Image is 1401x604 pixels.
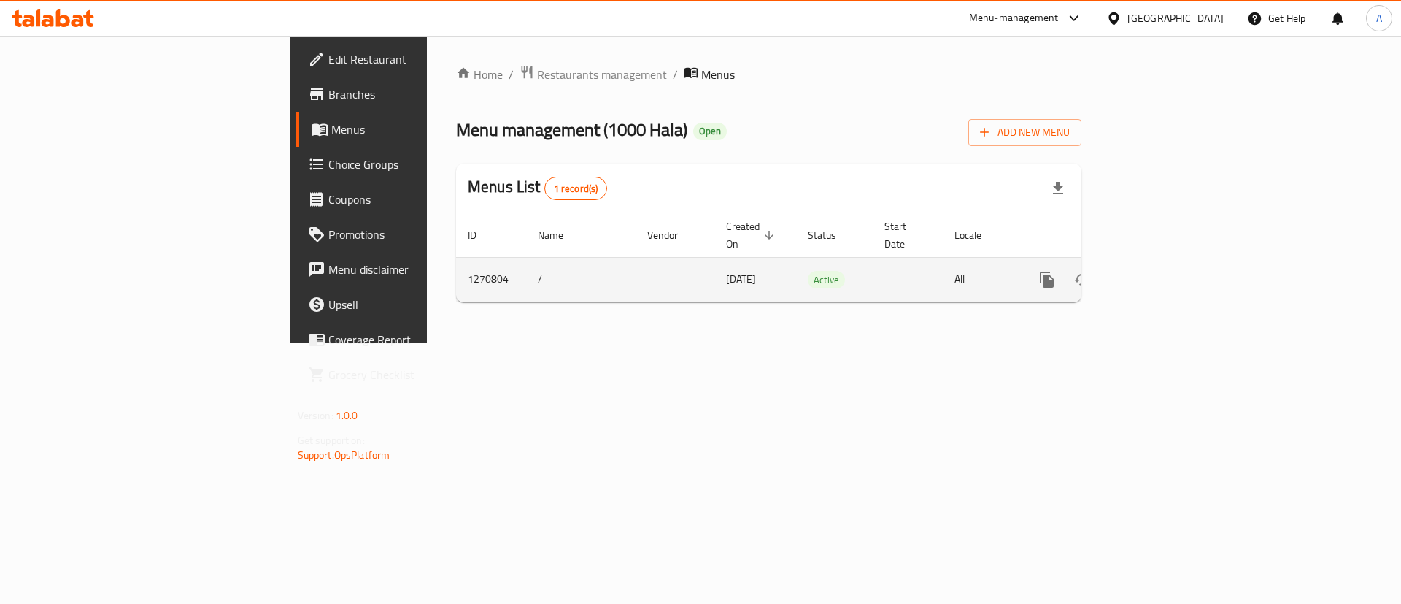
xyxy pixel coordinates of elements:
[298,406,333,425] span: Version:
[538,226,582,244] span: Name
[873,257,943,302] td: -
[328,331,513,348] span: Coverage Report
[1065,262,1100,297] button: Change Status
[693,125,727,137] span: Open
[1127,10,1224,26] div: [GEOGRAPHIC_DATA]
[296,252,525,287] a: Menu disclaimer
[943,257,1018,302] td: All
[296,182,525,217] a: Coupons
[969,9,1059,27] div: Menu-management
[296,217,525,252] a: Promotions
[328,226,513,243] span: Promotions
[331,121,513,138] span: Menus
[545,182,607,196] span: 1 record(s)
[328,261,513,278] span: Menu disclaimer
[298,431,365,450] span: Get support on:
[954,226,1000,244] span: Locale
[328,191,513,208] span: Coupons
[693,123,727,140] div: Open
[673,66,678,83] li: /
[726,269,756,288] span: [DATE]
[328,156,513,173] span: Choice Groups
[968,119,1081,146] button: Add New Menu
[336,406,358,425] span: 1.0.0
[328,296,513,313] span: Upsell
[544,177,608,200] div: Total records count
[701,66,735,83] span: Menus
[468,226,495,244] span: ID
[520,65,667,84] a: Restaurants management
[1018,213,1181,258] th: Actions
[1041,171,1076,206] div: Export file
[456,113,687,146] span: Menu management ( 1000 Hala )
[296,357,525,392] a: Grocery Checklist
[296,147,525,182] a: Choice Groups
[298,446,390,465] a: Support.OpsPlatform
[808,272,845,288] span: Active
[1376,10,1382,26] span: A
[296,112,525,147] a: Menus
[808,226,855,244] span: Status
[296,77,525,112] a: Branches
[1030,262,1065,297] button: more
[328,85,513,103] span: Branches
[537,66,667,83] span: Restaurants management
[456,213,1181,302] table: enhanced table
[328,366,513,383] span: Grocery Checklist
[884,218,925,253] span: Start Date
[808,271,845,288] div: Active
[647,226,697,244] span: Vendor
[296,42,525,77] a: Edit Restaurant
[726,218,779,253] span: Created On
[328,50,513,68] span: Edit Restaurant
[526,257,636,302] td: /
[456,65,1081,84] nav: breadcrumb
[468,176,607,200] h2: Menus List
[296,287,525,322] a: Upsell
[980,123,1070,142] span: Add New Menu
[296,322,525,357] a: Coverage Report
